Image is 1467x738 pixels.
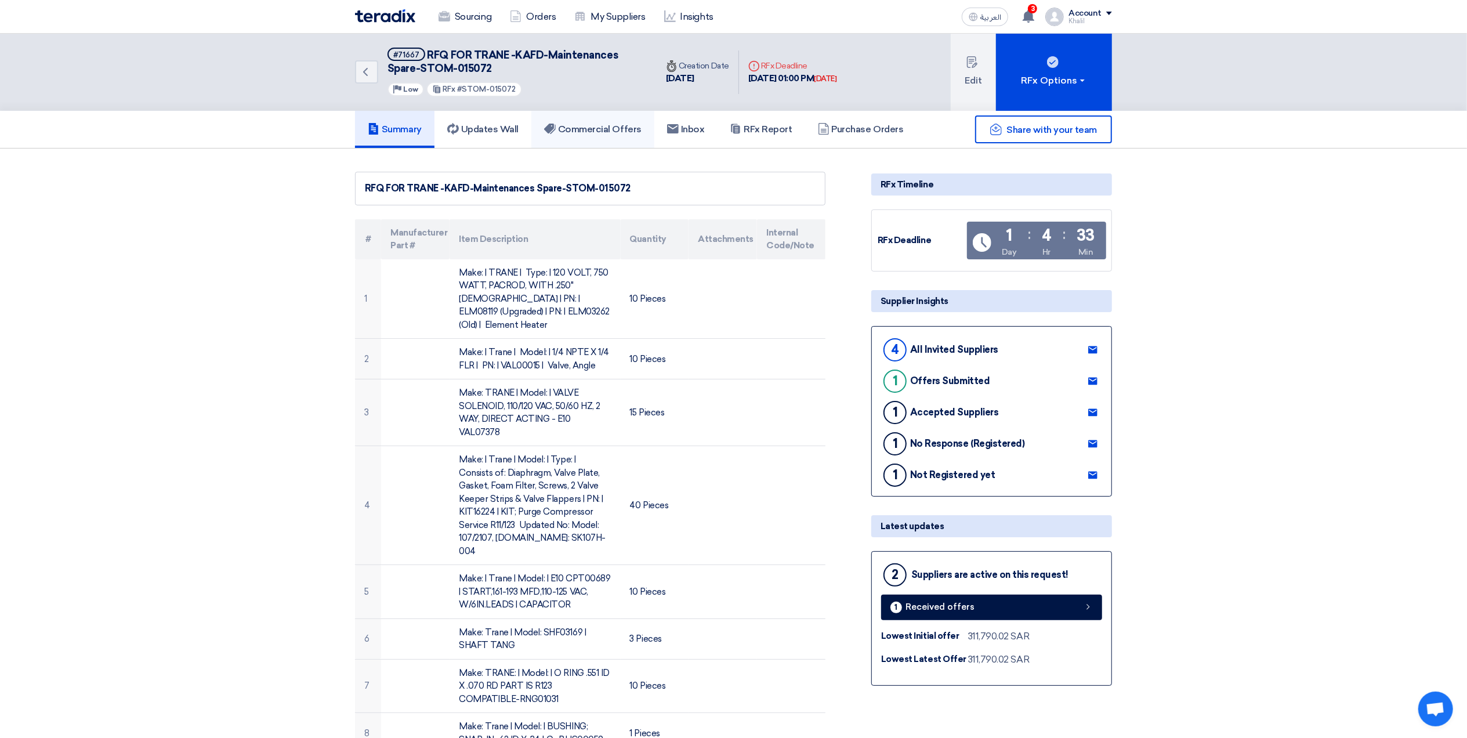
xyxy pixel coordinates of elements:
[1028,224,1031,245] div: :
[910,469,995,480] div: Not Registered yet
[871,173,1112,196] div: RFx Timeline
[881,595,1102,620] a: 1 Received offers
[1028,4,1037,13] span: 3
[450,259,620,339] td: Make: | TRANE | Type: | 120 VOLT, 750 WATT, PACROD, WITH .250" [DEMOGRAPHIC_DATA] | PN: | ELM0811...
[450,379,620,446] td: Make: TRANE | Model: | VALVE SOLENOID, 110/120 VAC, 50/60 HZ, 2 WAY, DIRECT ACTING - E10 VAL07378
[654,111,718,148] a: Inbox
[368,124,422,135] h5: Summary
[890,602,902,613] div: 1
[621,339,689,379] td: 10 Pieces
[1078,246,1093,258] div: Min
[910,438,1024,449] div: No Response (Registered)
[881,630,968,643] div: Lowest Initial offer
[565,4,654,30] a: My Suppliers
[531,111,654,148] a: Commercial Offers
[1077,227,1095,244] div: 33
[878,234,965,247] div: RFx Deadline
[905,603,975,612] span: Received offers
[1045,8,1064,26] img: profile_test.png
[968,653,1029,667] div: 311,790.02 SAR
[1022,74,1087,88] div: RFx Options
[621,659,689,713] td: 10 Pieces
[621,446,689,565] td: 40 Pieces
[355,9,415,23] img: Teradix logo
[871,290,1112,312] div: Supplier Insights
[667,124,705,135] h5: Inbox
[355,111,434,148] a: Summary
[621,379,689,446] td: 15 Pieces
[968,630,1029,643] div: 311,790.02 SAR
[910,344,998,355] div: All Invited Suppliers
[355,379,381,446] td: 3
[818,124,904,135] h5: Purchase Orders
[666,60,729,72] div: Creation Date
[962,8,1008,26] button: العربية
[387,49,618,75] span: RFQ FOR TRANE -KAFD-Maintenances Spare-STOM-015072
[883,432,907,455] div: 1
[980,13,1001,21] span: العربية
[450,446,620,565] td: Make: | Trane | Model: | Type: | Consists of: Diaphragm, Valve Plate, Gasket, Foam Filter, Screws...
[450,618,620,659] td: Make: Trane | Model: SHF03169 | SHAFT TANG
[717,111,805,148] a: RFx Report
[655,4,723,30] a: Insights
[621,259,689,339] td: 10 Pieces
[1006,227,1012,244] div: 1
[450,565,620,619] td: Make: | Trane | Model: | E10 CPT00689 | START,161-193 MFD,110-125 VAC, W/6IN.LEADS | CAPACITOR
[450,219,620,259] th: Item Description
[355,565,381,619] td: 5
[365,182,816,196] div: RFQ FOR TRANE -KAFD-Maintenances Spare-STOM-015072
[883,370,907,393] div: 1
[881,653,968,666] div: Lowest Latest Offer
[501,4,565,30] a: Orders
[450,659,620,713] td: Make: TRANE: | Model: | O RING .551 ID X .070 RD PART IS R123 COMPATIBLE-RNG01031
[1068,18,1112,24] div: Khalil
[458,85,516,93] span: #STOM-015072
[748,60,837,72] div: RFx Deadline
[621,618,689,659] td: 3 Pieces
[1063,224,1066,245] div: :
[355,339,381,379] td: 2
[429,4,501,30] a: Sourcing
[689,219,757,259] th: Attachments
[355,446,381,565] td: 4
[951,34,996,111] button: Edit
[805,111,917,148] a: Purchase Orders
[911,569,1068,580] div: Suppliers are active on this request!
[447,124,519,135] h5: Updates Wall
[1042,227,1052,244] div: 4
[355,219,381,259] th: #
[871,515,1112,537] div: Latest updates
[883,338,907,361] div: 4
[730,124,792,135] h5: RFx Report
[381,219,450,259] th: Manufacturer Part #
[1042,246,1051,258] div: Hr
[883,401,907,424] div: 1
[883,464,907,487] div: 1
[1007,124,1097,135] span: Share with your team
[403,85,418,93] span: Low
[387,48,643,76] h5: RFQ FOR TRANE -KAFD-Maintenances Spare-STOM-015072
[621,565,689,619] td: 10 Pieces
[393,51,419,59] div: #71667
[1002,246,1017,258] div: Day
[748,72,837,85] div: [DATE] 01:00 PM
[666,72,729,85] div: [DATE]
[450,339,620,379] td: Make: | Trane | Model: | 1/4 NPTE X 1/4 FLR | PN: | VAL00015 | Valve, Angle
[544,124,642,135] h5: Commercial Offers
[996,34,1112,111] button: RFx Options
[355,618,381,659] td: 6
[910,375,990,386] div: Offers Submitted
[355,659,381,713] td: 7
[757,219,825,259] th: Internal Code/Note
[1418,692,1453,726] div: Open chat
[814,73,837,85] div: [DATE]
[434,111,531,148] a: Updates Wall
[1068,9,1102,19] div: Account
[355,259,381,339] td: 1
[621,219,689,259] th: Quantity
[910,407,998,418] div: Accepted Suppliers
[883,563,907,587] div: 2
[443,85,456,93] span: RFx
